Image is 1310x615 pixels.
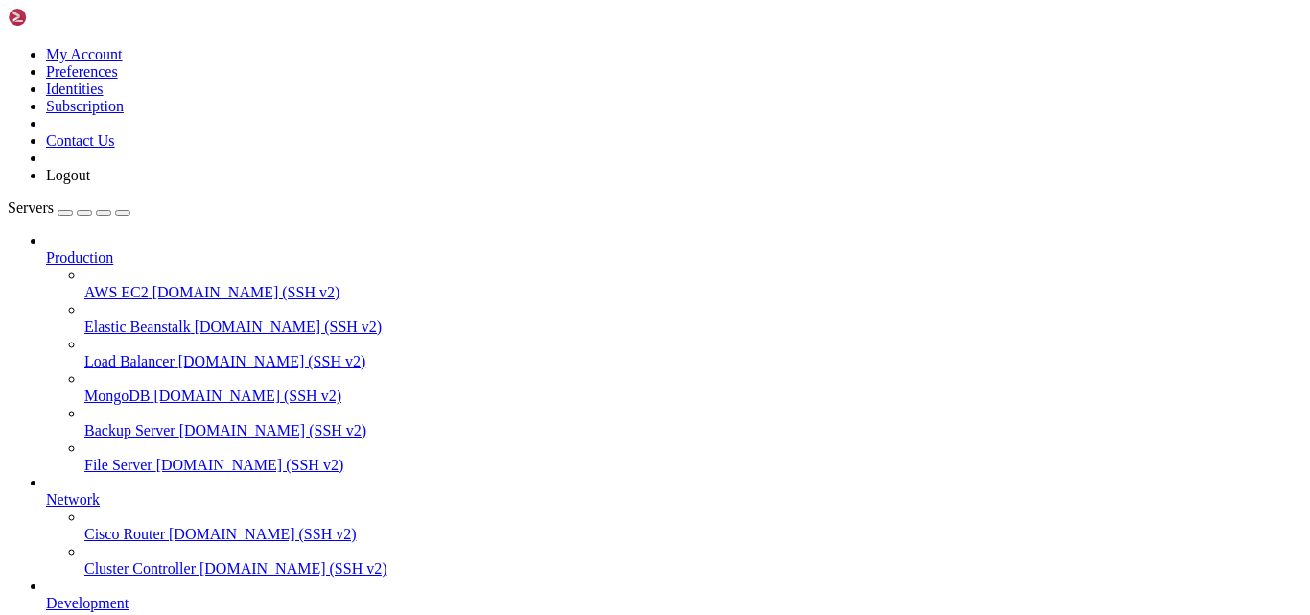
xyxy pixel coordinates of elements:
[84,526,165,542] span: Cisco Router
[46,63,118,80] a: Preferences
[84,336,1302,370] li: Load Balancer [DOMAIN_NAME] (SSH v2)
[84,284,149,300] span: AWS EC2
[84,560,196,577] span: Cluster Controller
[84,284,1302,301] a: AWS EC2 [DOMAIN_NAME] (SSH v2)
[84,405,1302,439] li: Backup Server [DOMAIN_NAME] (SSH v2)
[84,457,152,473] span: File Server
[84,353,175,369] span: Load Balancer
[195,319,383,335] span: [DOMAIN_NAME] (SSH v2)
[84,526,1302,543] a: Cisco Router [DOMAIN_NAME] (SSH v2)
[84,439,1302,474] li: File Server [DOMAIN_NAME] (SSH v2)
[46,46,123,62] a: My Account
[46,167,90,183] a: Logout
[84,388,150,404] span: MongoDB
[152,284,340,300] span: [DOMAIN_NAME] (SSH v2)
[8,200,130,216] a: Servers
[156,457,344,473] span: [DOMAIN_NAME] (SSH v2)
[84,422,1302,439] a: Backup Server [DOMAIN_NAME] (SSH v2)
[46,474,1302,578] li: Network
[46,491,100,508] span: Network
[84,560,1302,578] a: Cluster Controller [DOMAIN_NAME] (SSH v2)
[46,595,129,611] span: Development
[84,543,1302,578] li: Cluster Controller [DOMAIN_NAME] (SSH v2)
[84,319,1302,336] a: Elastic Beanstalk [DOMAIN_NAME] (SSH v2)
[84,267,1302,301] li: AWS EC2 [DOMAIN_NAME] (SSH v2)
[46,132,115,149] a: Contact Us
[84,509,1302,543] li: Cisco Router [DOMAIN_NAME] (SSH v2)
[46,98,124,114] a: Subscription
[46,595,1302,612] a: Development
[46,232,1302,474] li: Production
[84,370,1302,405] li: MongoDB [DOMAIN_NAME] (SSH v2)
[46,249,113,266] span: Production
[84,422,175,438] span: Backup Server
[84,353,1302,370] a: Load Balancer [DOMAIN_NAME] (SSH v2)
[153,388,341,404] span: [DOMAIN_NAME] (SSH v2)
[46,81,104,97] a: Identities
[84,388,1302,405] a: MongoDB [DOMAIN_NAME] (SSH v2)
[8,8,118,27] img: Shellngn
[179,422,367,438] span: [DOMAIN_NAME] (SSH v2)
[8,200,54,216] span: Servers
[84,319,191,335] span: Elastic Beanstalk
[46,249,1302,267] a: Production
[169,526,357,542] span: [DOMAIN_NAME] (SSH v2)
[46,491,1302,509] a: Network
[178,353,366,369] span: [DOMAIN_NAME] (SSH v2)
[199,560,387,577] span: [DOMAIN_NAME] (SSH v2)
[84,457,1302,474] a: File Server [DOMAIN_NAME] (SSH v2)
[84,301,1302,336] li: Elastic Beanstalk [DOMAIN_NAME] (SSH v2)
